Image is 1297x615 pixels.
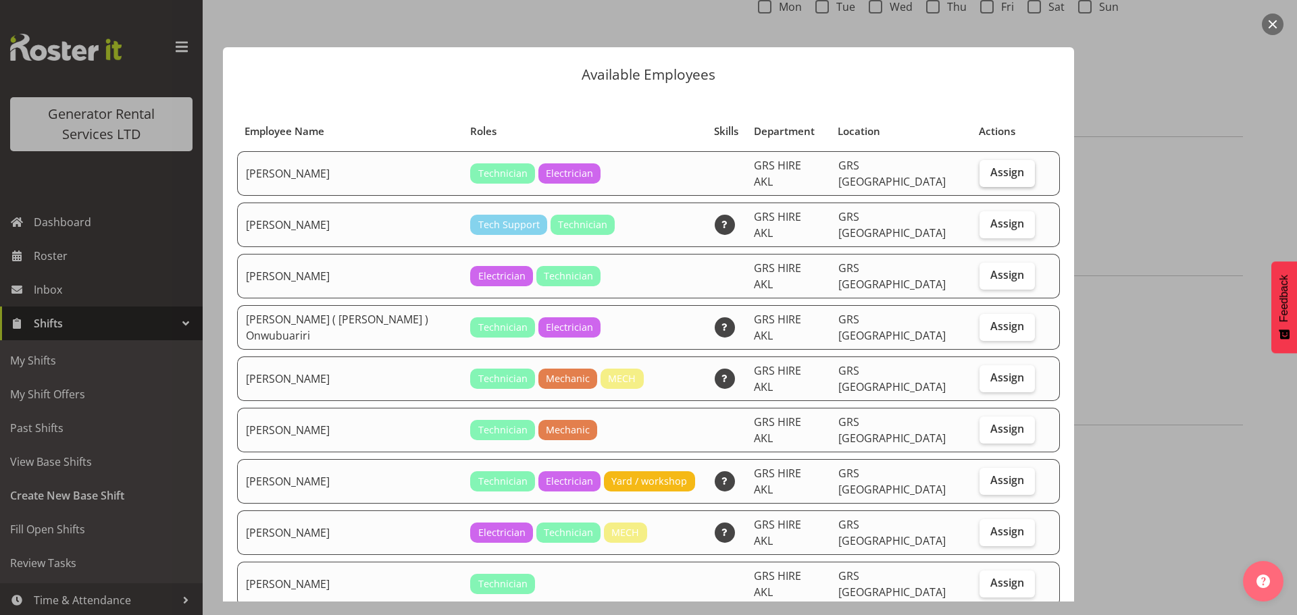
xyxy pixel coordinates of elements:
[478,474,528,489] span: Technician
[838,209,946,240] span: GRS [GEOGRAPHIC_DATA]
[754,261,801,292] span: GRS HIRE AKL
[754,209,801,240] span: GRS HIRE AKL
[838,517,946,548] span: GRS [GEOGRAPHIC_DATA]
[754,158,801,189] span: GRS HIRE AKL
[1271,261,1297,353] button: Feedback - Show survey
[478,269,526,284] span: Electrician
[546,474,593,489] span: Electrician
[838,261,946,292] span: GRS [GEOGRAPHIC_DATA]
[990,576,1024,589] span: Assign
[478,371,528,386] span: Technician
[979,124,1015,139] span: Actions
[990,217,1024,230] span: Assign
[754,363,801,394] span: GRS HIRE AKL
[1256,574,1270,588] img: help-xxl-2.png
[478,423,528,437] span: Technician
[237,203,462,247] td: [PERSON_NAME]
[237,254,462,298] td: [PERSON_NAME]
[478,577,528,591] span: Technician
[990,422,1024,435] span: Assign
[237,562,462,606] td: [PERSON_NAME]
[236,68,1061,82] p: Available Employees
[611,474,687,489] span: Yard / workshop
[478,525,526,540] span: Electrician
[838,158,946,189] span: GRS [GEOGRAPHIC_DATA]
[838,363,946,394] span: GRS [GEOGRAPHIC_DATA]
[478,217,540,232] span: Tech Support
[754,568,801,599] span: GRS HIRE AKL
[544,525,593,540] span: Technician
[546,320,593,335] span: Electrician
[546,423,590,437] span: Mechanic
[478,320,528,335] span: Technician
[237,408,462,452] td: [PERSON_NAME]
[237,459,462,504] td: [PERSON_NAME]
[990,525,1024,538] span: Assign
[546,371,590,386] span: Mechanic
[237,510,462,555] td: [PERSON_NAME]
[990,473,1024,487] span: Assign
[990,268,1024,282] span: Assign
[838,568,946,599] span: GRS [GEOGRAPHIC_DATA]
[754,312,801,343] span: GRS HIRE AKL
[838,312,946,343] span: GRS [GEOGRAPHIC_DATA]
[714,124,738,139] span: Skills
[237,305,462,350] td: [PERSON_NAME] ( [PERSON_NAME] ) Onwubuariri
[237,151,462,196] td: [PERSON_NAME]
[544,269,593,284] span: Technician
[754,466,801,497] span: GRS HIRE AKL
[470,124,497,139] span: Roles
[245,124,324,139] span: Employee Name
[237,356,462,401] td: [PERSON_NAME]
[990,165,1024,179] span: Assign
[611,525,639,540] span: MECH
[838,415,946,446] span: GRS [GEOGRAPHIC_DATA]
[990,371,1024,384] span: Assign
[838,466,946,497] span: GRS [GEOGRAPHIC_DATA]
[546,166,593,181] span: Electrician
[838,124,880,139] span: Location
[1278,275,1290,322] span: Feedback
[754,124,815,139] span: Department
[990,319,1024,333] span: Assign
[558,217,607,232] span: Technician
[478,166,528,181] span: Technician
[754,415,801,446] span: GRS HIRE AKL
[754,517,801,548] span: GRS HIRE AKL
[608,371,636,386] span: MECH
